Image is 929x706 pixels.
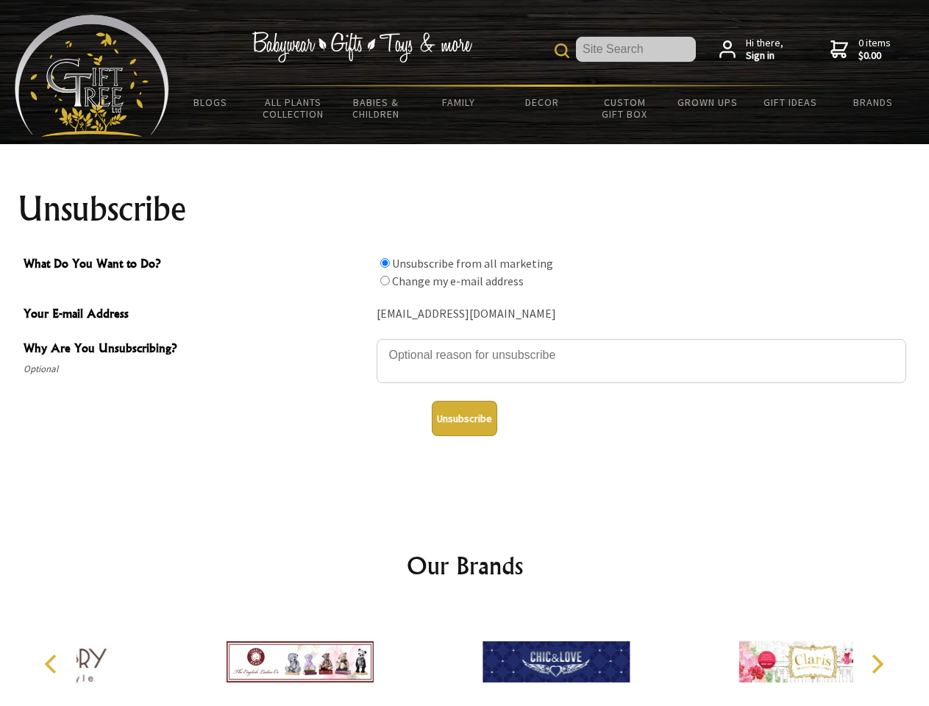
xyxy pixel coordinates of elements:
label: Unsubscribe from all marketing [392,256,553,271]
a: Brands [832,87,915,118]
span: Why Are You Unsubscribing? [24,339,369,360]
span: Optional [24,360,369,378]
a: BLOGS [169,87,252,118]
a: Babies & Children [335,87,418,129]
span: What Do You Want to Do? [24,254,369,276]
span: Your E-mail Address [24,304,369,326]
button: Unsubscribe [432,401,497,436]
img: product search [555,43,569,58]
button: Next [861,648,893,680]
span: 0 items [858,36,891,63]
strong: $0.00 [858,49,891,63]
a: Gift Ideas [749,87,832,118]
input: What Do You Want to Do? [380,276,390,285]
a: 0 items$0.00 [830,37,891,63]
img: Babywear - Gifts - Toys & more [252,32,472,63]
a: All Plants Collection [252,87,335,129]
h1: Unsubscribe [18,191,912,227]
span: Hi there, [746,37,783,63]
label: Change my e-mail address [392,274,524,288]
a: Grown Ups [666,87,749,118]
button: Previous [37,648,69,680]
a: Family [418,87,501,118]
input: What Do You Want to Do? [380,258,390,268]
strong: Sign in [746,49,783,63]
a: Custom Gift Box [583,87,666,129]
a: Hi there,Sign in [719,37,783,63]
div: [EMAIL_ADDRESS][DOMAIN_NAME] [377,303,906,326]
img: Babyware - Gifts - Toys and more... [15,15,169,137]
input: Site Search [576,37,696,62]
a: Decor [500,87,583,118]
h2: Our Brands [29,548,900,583]
textarea: Why Are You Unsubscribing? [377,339,906,383]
